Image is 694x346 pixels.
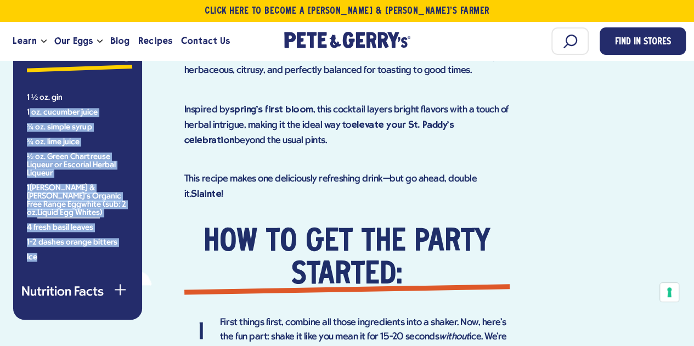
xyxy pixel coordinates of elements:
[439,332,470,342] em: without
[13,34,37,48] span: Learn
[600,27,686,55] a: Find in Stores
[177,26,234,56] a: Contact Us
[27,138,128,146] li: ¾ oz. lime juice
[54,34,93,48] span: Our Eggs
[191,188,223,199] strong: Sláinte!
[27,224,128,232] li: 4 fresh basil leaves
[134,26,176,56] a: Recipes
[181,34,230,48] span: Contact Us
[27,239,128,247] li: 1-2 dashes orange bitters
[27,253,128,262] li: Ice
[27,184,121,210] a: [PERSON_NAME] & [PERSON_NAME]’s Organic Free Range Egg
[50,26,97,56] a: Our Eggs
[21,286,134,299] button: Nutrition Facts
[285,50,358,61] strong: Irish Garden Sour
[184,119,454,145] strong: elevate your St. Paddy’s celebration
[551,27,589,55] input: Search
[660,283,679,302] button: Your consent preferences for tracking technologies
[110,34,129,48] span: Blog
[106,26,134,56] a: Blog
[138,34,172,48] span: Recipes
[27,153,128,178] li: ½ oz. Green Chartreuse Liqueur or Escorial Herbal Liqueur
[184,102,510,148] p: Inspired by , this cocktail layers bright flavors with a touch of herbal intrigue, making it the ...
[198,50,247,61] strong: Emerald Isle
[615,35,671,50] span: Find in Stores
[41,39,47,43] button: Open the dropdown menu for Learn
[184,172,510,202] p: This recipe makes one deliciously refreshing drink—but go ahead, double it.
[27,46,132,65] strong: Ingredients
[27,109,128,117] li: 1 oz. cucumber juice
[37,208,100,218] a: Liquid Egg Whites
[97,39,103,43] button: Open the dropdown menu for Our Eggs
[27,94,128,102] li: 1 ½ oz. gin
[184,226,510,292] strong: How to get the party started:
[230,104,313,115] strong: spring’s first bloom
[27,123,128,132] li: ¾ oz. simple syrup
[27,184,128,217] li: 1 white (sub: 2 oz. )
[8,26,41,56] a: Learn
